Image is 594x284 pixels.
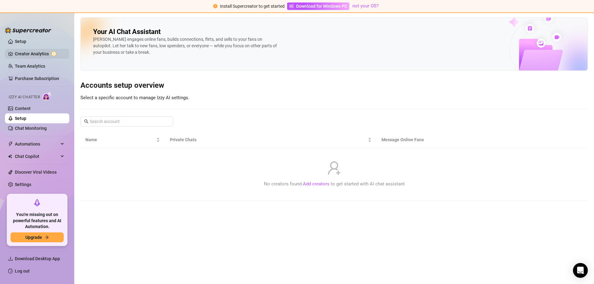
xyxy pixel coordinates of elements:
[15,74,64,83] a: Purchase Subscription
[15,151,59,161] span: Chat Copilot
[45,235,49,239] span: arrow-right
[15,39,26,44] a: Setup
[377,131,518,148] th: Message Online Fans
[15,126,47,131] a: Chat Monitoring
[93,36,279,56] div: [PERSON_NAME] engages online fans, builds connections, flirts, and sells to your fans on autopilo...
[573,263,588,278] div: Open Intercom Messenger
[15,269,30,273] a: Log out
[15,139,59,149] span: Automations
[80,131,165,148] th: Name
[15,170,57,175] a: Discover Viral Videos
[289,4,294,8] span: windows
[8,256,13,261] span: download
[33,199,41,206] span: rocket
[42,92,52,101] img: AI Chatter
[5,27,51,33] img: logo-BBDzfeDw.svg
[15,116,26,121] a: Setup
[220,4,285,9] span: Install Supercreator to get started
[9,94,40,100] span: Izzy AI Chatter
[25,235,42,240] span: Upgrade
[11,212,64,230] span: You're missing out on powerful features and AI Automation.
[80,95,189,100] span: Select a specific account to manage Izzy AI settings.
[8,142,13,146] span: thunderbolt
[15,64,45,69] a: Team Analytics
[264,180,405,188] span: No creators found. to get started with AI chat assistant
[85,136,155,143] span: Name
[11,232,64,242] button: Upgradearrow-right
[165,131,376,148] th: Private Chats
[15,256,60,261] span: Download Desktop App
[213,4,217,8] span: exclamation-circle
[287,2,349,10] a: Download for Windows PC
[8,154,12,159] img: Chat Copilot
[15,106,31,111] a: Content
[93,28,161,36] h2: Your AI Chat Assistant
[84,119,88,124] span: search
[80,81,588,91] h3: Accounts setup overview
[170,136,366,143] span: Private Chats
[15,49,64,59] a: Creator Analytics exclamation-circle
[296,3,347,10] span: Download for Windows PC
[303,181,329,187] a: Add creators
[352,3,379,9] a: not your OS?
[90,118,165,125] input: Search account
[15,182,31,187] a: Settings
[492,7,588,70] img: ai-chatter-content-library-cLFOSyPT.png
[327,161,342,176] span: user-add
